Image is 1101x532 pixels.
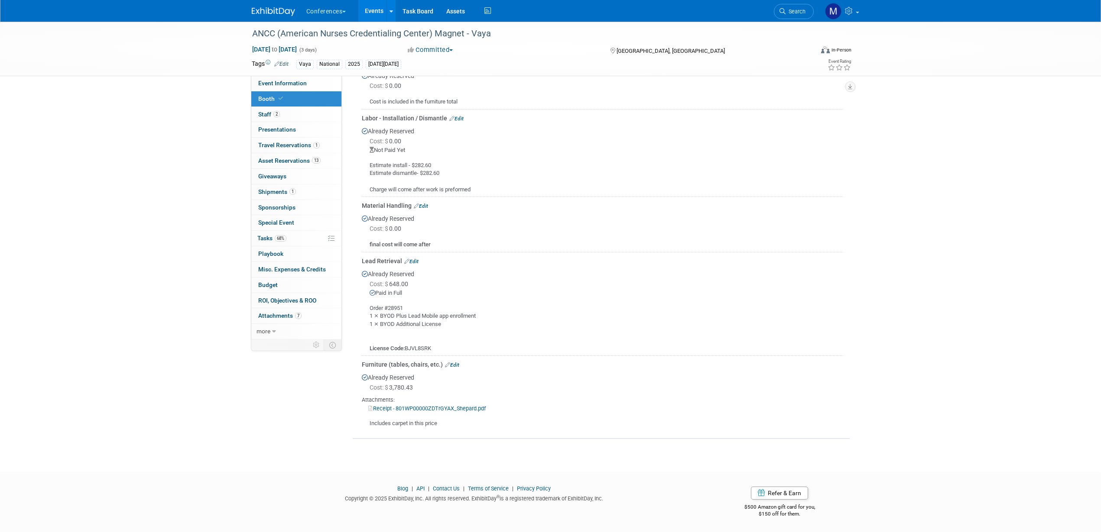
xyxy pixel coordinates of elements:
span: [DATE] [DATE] [252,45,297,53]
span: Giveaways [258,173,286,180]
a: Edit [274,61,289,67]
a: Sponsorships [251,200,341,215]
a: API [416,485,425,492]
a: Special Event [251,215,341,230]
a: Booth [251,91,341,106]
a: Presentations [251,122,341,137]
span: Special Event [258,219,294,226]
div: Already Reserved [362,210,843,249]
button: Committed [405,45,456,55]
span: Cost: $ [370,281,389,287]
a: Asset Reservations13 [251,153,341,168]
div: Event Rating [828,59,851,64]
span: | [409,485,415,492]
span: to [270,46,279,53]
a: Staff2 [251,107,341,122]
span: 1 [289,188,296,195]
a: ROI, Objectives & ROO [251,293,341,308]
a: Blog [397,485,408,492]
i: Booth reservation complete [279,96,283,101]
a: Edit [414,203,428,209]
div: Cost is included in the furniture total [362,91,843,106]
a: Tasks68% [251,231,341,246]
a: Privacy Policy [517,485,551,492]
span: Search [786,8,805,15]
span: 0.00 [370,138,405,145]
a: Edit [404,258,419,264]
div: [DATE][DATE] [366,60,401,69]
span: Travel Reservations [258,142,320,148]
span: Misc. Expenses & Credits [258,266,326,273]
img: ExhibitDay [252,7,295,16]
span: Budget [258,281,278,288]
a: Contact Us [433,485,460,492]
a: Budget [251,277,341,293]
sup: ® [497,494,500,499]
span: | [510,485,516,492]
span: 68% [275,235,286,242]
img: Marygrace LeGros [825,3,841,19]
a: more [251,324,341,339]
div: ANCC (American Nurses Credentialing Center) Magnet - Vaya [249,26,801,42]
div: Furniture (tables, chairs, etc.) [362,360,843,369]
span: Staff [258,111,280,118]
div: Already Reserved [362,369,843,428]
b: final cost will come after [370,241,431,248]
td: Tags [252,59,289,69]
span: | [461,485,467,492]
a: Misc. Expenses & Credits [251,262,341,277]
span: | [426,485,432,492]
span: Shipments [258,188,296,195]
span: Cost: $ [370,138,389,145]
a: Search [774,4,814,19]
span: Asset Reservations [258,157,321,164]
div: Attachments: [362,396,843,404]
a: Shipments1 [251,184,341,200]
span: 7 [295,313,302,319]
div: Labor - Installation / Dismantle [362,114,843,123]
div: Paid in Full [370,289,843,297]
div: National [317,60,342,69]
div: Material Handling [362,201,843,210]
span: 0.00 [370,82,405,89]
a: Travel Reservations1 [251,138,341,153]
span: Cost: $ [370,225,389,232]
div: Vaya [296,60,314,69]
div: Already Reserved [362,67,843,106]
span: 2 [273,111,280,117]
div: Not Paid Yet [370,146,843,155]
a: Playbook [251,246,341,261]
div: Already Reserved [362,265,843,353]
div: Order #28951 1 ⨯ BYOD Plus Lead Mobile app enrollment 1 ⨯ BYOD Additional License BJVL8SRK [362,297,843,353]
a: Attachments7 [251,308,341,323]
a: Refer & Earn [751,487,808,500]
div: 2025 [345,60,363,69]
span: 0.00 [370,225,405,232]
a: Giveaways [251,169,341,184]
span: 648.00 [370,281,412,287]
div: Already Reserved [362,123,843,193]
span: Cost: $ [370,384,389,391]
td: Personalize Event Tab Strip [309,339,324,351]
span: 1 [313,142,320,148]
div: Includes carpet in this price [362,413,843,428]
span: Playbook [258,250,283,257]
span: 3,780.43 [370,384,416,391]
span: more [257,328,270,335]
span: Tasks [257,235,286,242]
div: Event Format [763,45,852,58]
div: Estimate install - $282.60 Estimate dismantle- $282.60 Charge will come after work is preformed [362,155,843,193]
span: ROI, Objectives & ROO [258,297,316,304]
span: [GEOGRAPHIC_DATA], [GEOGRAPHIC_DATA] [617,48,725,54]
span: Booth [258,95,285,102]
div: $500 Amazon gift card for you, [710,498,850,518]
a: Event Information [251,76,341,91]
div: Lead Retrieval [362,257,843,265]
span: Attachments [258,312,302,319]
span: (3 days) [299,47,317,53]
span: Cost: $ [370,82,389,89]
b: License Code: [370,345,405,351]
span: Presentations [258,126,296,133]
div: Copyright © 2025 ExhibitDay, Inc. All rights reserved. ExhibitDay is a registered trademark of Ex... [252,493,697,503]
a: Receipt - 801WP00000ZDTrGYAX_Shepard.pdf [368,405,486,412]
